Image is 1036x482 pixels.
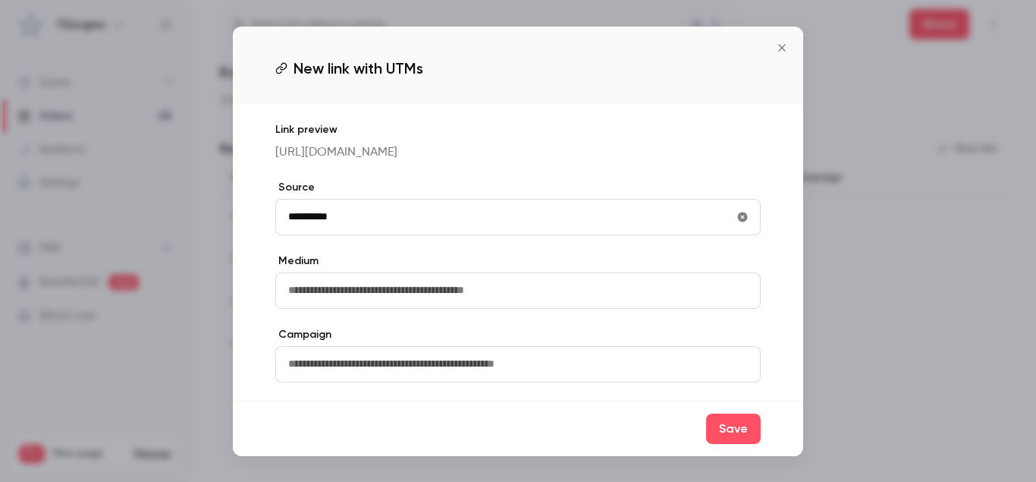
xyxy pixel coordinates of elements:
[275,180,761,195] label: Source
[767,33,797,63] button: Close
[275,327,761,342] label: Campaign
[275,122,761,137] p: Link preview
[275,254,761,269] label: Medium
[294,57,423,80] span: New link with UTMs
[706,414,761,444] button: Save
[730,205,755,229] button: utmSource
[275,143,761,162] p: [URL][DOMAIN_NAME]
